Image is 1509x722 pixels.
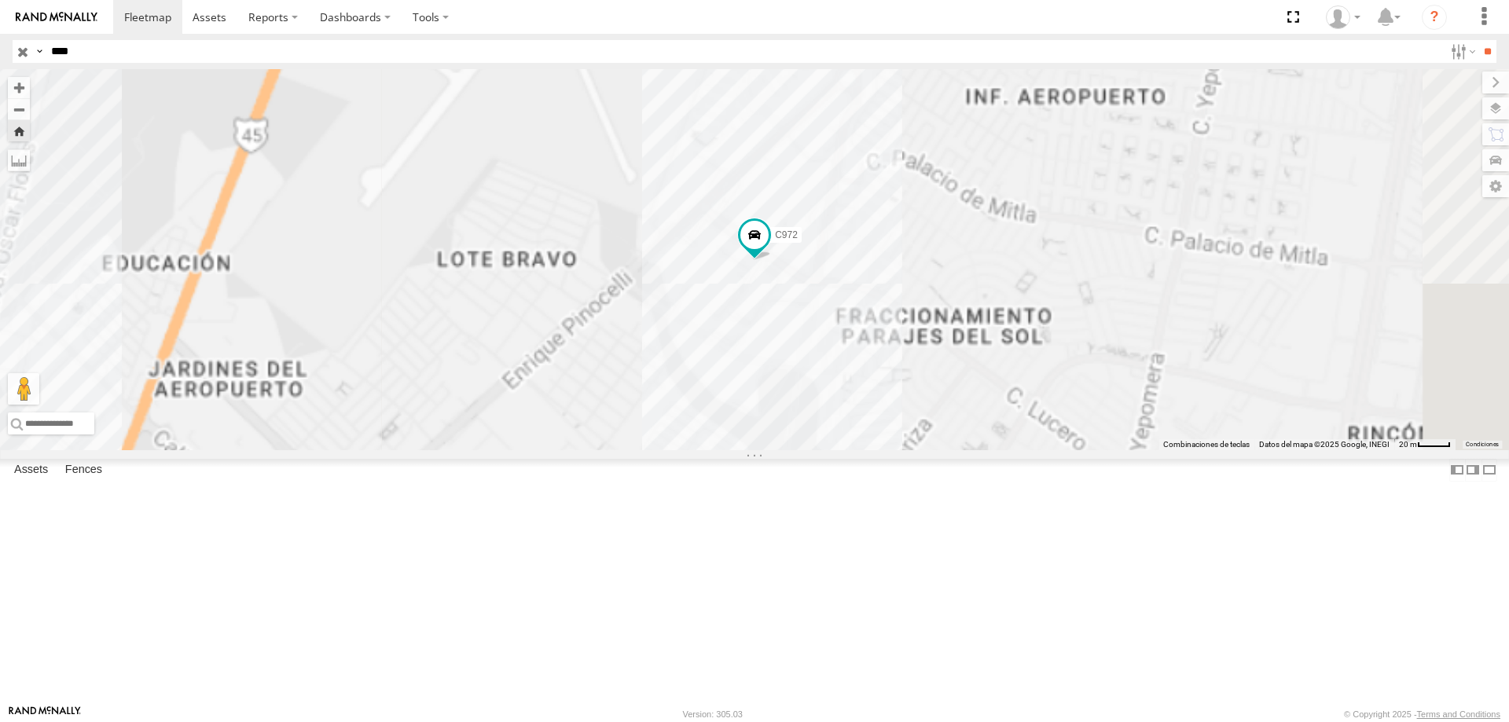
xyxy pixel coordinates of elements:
a: Terms and Conditions [1417,709,1500,719]
button: Zoom out [8,98,30,120]
div: © Copyright 2025 - [1344,709,1500,719]
button: Escala del mapa: 20 m por 39 píxeles [1394,439,1456,450]
label: Hide Summary Table [1481,459,1497,482]
img: rand-logo.svg [16,12,97,23]
label: Search Query [33,40,46,63]
label: Measure [8,149,30,171]
span: C972 [775,229,798,240]
label: Map Settings [1482,175,1509,197]
label: Assets [6,459,56,481]
span: Datos del mapa ©2025 Google, INEGI [1259,440,1390,449]
span: 20 m [1399,440,1417,449]
div: Version: 305.03 [683,709,743,719]
a: Visit our Website [9,706,81,722]
button: Combinaciones de teclas [1163,439,1250,450]
label: Fences [57,459,110,481]
div: MANUEL HERNANDEZ [1320,5,1366,29]
label: Search Filter Options [1445,40,1478,63]
label: Dock Summary Table to the Left [1449,459,1465,482]
button: Zoom in [8,77,30,98]
label: Dock Summary Table to the Right [1465,459,1481,482]
i: ? [1422,5,1447,30]
a: Condiciones [1466,442,1499,448]
button: Arrastra el hombrecito naranja al mapa para abrir Street View [8,373,39,405]
button: Zoom Home [8,120,30,141]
